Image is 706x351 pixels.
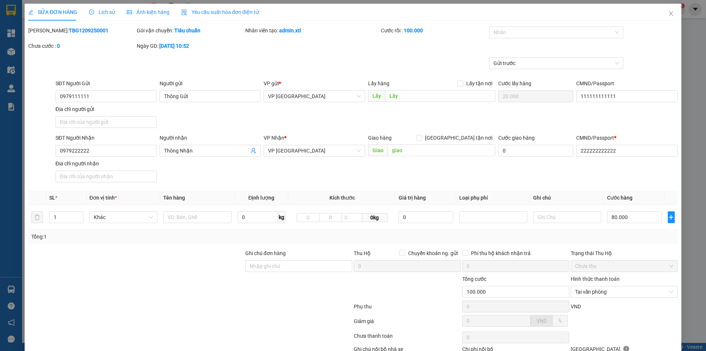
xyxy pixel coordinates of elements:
[181,9,259,15] span: Yêu cầu xuất hóa đơn điện tử
[533,211,601,223] input: Ghi Chú
[164,195,185,201] span: Tên hàng
[56,79,157,87] div: SĐT Người Gửi
[362,213,387,222] span: 0kg
[342,213,362,222] input: C
[422,134,495,142] span: [GEOGRAPHIC_DATA] tận nơi
[498,90,573,102] input: Cước lấy hàng
[160,134,261,142] div: Người nhận
[329,195,355,201] span: Kích thước
[575,286,673,297] span: Tại văn phòng
[494,58,619,69] span: Gửi trước
[159,43,189,49] b: [DATE] 10:52
[575,261,673,272] span: Chưa thu
[368,80,389,86] span: Lấy hàng
[297,213,320,222] input: D
[90,195,117,201] span: Đơn vị tính
[127,10,132,15] span: picture
[245,250,286,256] label: Ghi chú đơn hàng
[279,28,301,33] b: admin.xtl
[463,79,495,87] span: Lấy tận nơi
[248,195,274,201] span: Định lượng
[56,134,157,142] div: SĐT Người Nhận
[368,135,392,141] span: Giao hàng
[456,191,530,205] th: Loại phụ phí
[31,233,272,241] div: Tổng: 1
[576,79,677,87] div: CMND/Passport
[174,28,200,33] b: Tiêu chuẩn
[181,10,187,15] img: icon
[571,304,581,309] span: VND
[353,332,461,345] div: Chưa thanh toán
[89,9,115,15] span: Lịch sử
[319,213,342,222] input: R
[353,302,461,315] div: Phụ thu
[268,145,361,156] span: VP Hải Phòng
[536,318,547,324] span: VND
[368,90,385,102] span: Lấy
[56,171,157,182] input: Địa chỉ của người nhận
[381,26,488,35] div: Cước rồi :
[56,116,157,128] input: Địa chỉ của người gửi
[28,10,33,15] span: edit
[31,211,43,223] button: delete
[57,43,60,49] b: 0
[264,79,365,87] div: VP gửi
[576,134,677,142] div: CMND/Passport
[462,276,486,282] span: Tổng cước
[28,9,77,15] span: SỬA ĐƠN HÀNG
[661,4,681,24] button: Close
[388,144,495,156] input: Dọc đường
[94,212,153,223] span: Khác
[28,42,135,50] div: Chưa cước :
[69,28,108,33] b: TBG1209250001
[264,135,285,141] span: VP Nhận
[468,249,534,257] span: Phí thu hộ khách nhận trả
[498,80,531,86] label: Cước lấy hàng
[405,249,461,257] span: Chuyển khoản ng. gửi
[404,28,423,33] b: 100.000
[607,195,633,201] span: Cước hàng
[245,26,379,35] div: Nhân viên tạo:
[353,317,461,330] div: Giảm giá
[251,148,257,154] span: user-add
[89,10,94,15] span: clock-circle
[571,276,620,282] label: Hình thức thanh toán
[127,9,170,15] span: Ảnh kiện hàng
[245,260,352,272] input: Ghi chú đơn hàng
[571,249,678,257] div: Trạng thái Thu Hộ
[164,211,232,223] input: VD: Bàn, Ghế
[668,211,675,223] button: plus
[137,42,244,50] div: Ngày GD:
[268,91,361,102] span: VP Hải Phòng
[385,90,495,102] input: Dọc đường
[368,144,388,156] span: Giao
[56,105,157,113] div: Địa chỉ người gửi
[668,11,674,17] span: close
[498,135,535,141] label: Cước giao hàng
[668,214,674,220] span: plus
[278,211,285,223] span: kg
[399,195,426,201] span: Giá trị hàng
[137,26,244,35] div: Gói vận chuyển:
[498,145,573,157] input: Cước giao hàng
[530,191,604,205] th: Ghi chú
[160,79,261,87] div: Người gửi
[56,160,157,168] div: Địa chỉ người nhận
[354,250,371,256] span: Thu Hộ
[558,318,562,324] span: %
[28,26,135,35] div: [PERSON_NAME]:
[49,195,55,201] span: SL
